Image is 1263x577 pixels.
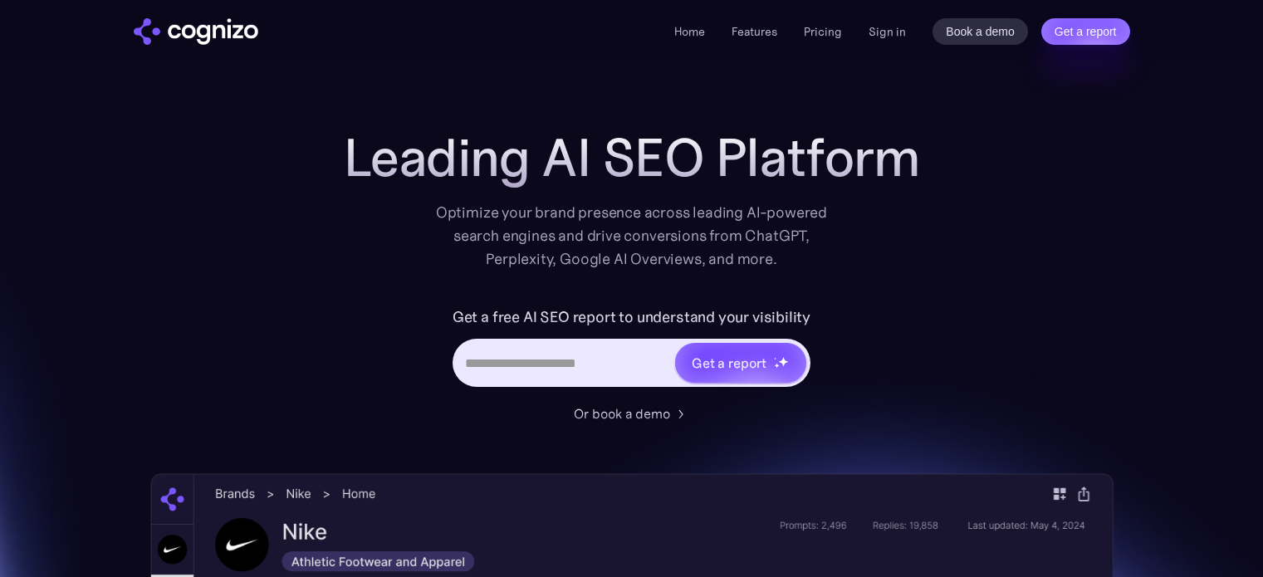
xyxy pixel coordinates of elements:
h1: Leading AI SEO Platform [344,128,920,188]
a: Home [674,24,705,39]
img: cognizo logo [134,18,258,45]
div: Get a report [692,353,766,373]
a: Features [732,24,777,39]
div: Optimize your brand presence across leading AI-powered search engines and drive conversions from ... [428,201,836,271]
img: star [778,356,789,367]
a: home [134,18,258,45]
img: star [774,363,780,369]
div: Or book a demo [574,403,670,423]
a: Sign in [869,22,906,42]
a: Get a report [1041,18,1130,45]
a: Get a reportstarstarstar [673,341,808,384]
a: Book a demo [933,18,1028,45]
img: star [774,357,776,359]
a: Pricing [804,24,842,39]
label: Get a free AI SEO report to understand your visibility [453,304,810,330]
a: Or book a demo [574,403,690,423]
form: Hero URL Input Form [453,304,810,395]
